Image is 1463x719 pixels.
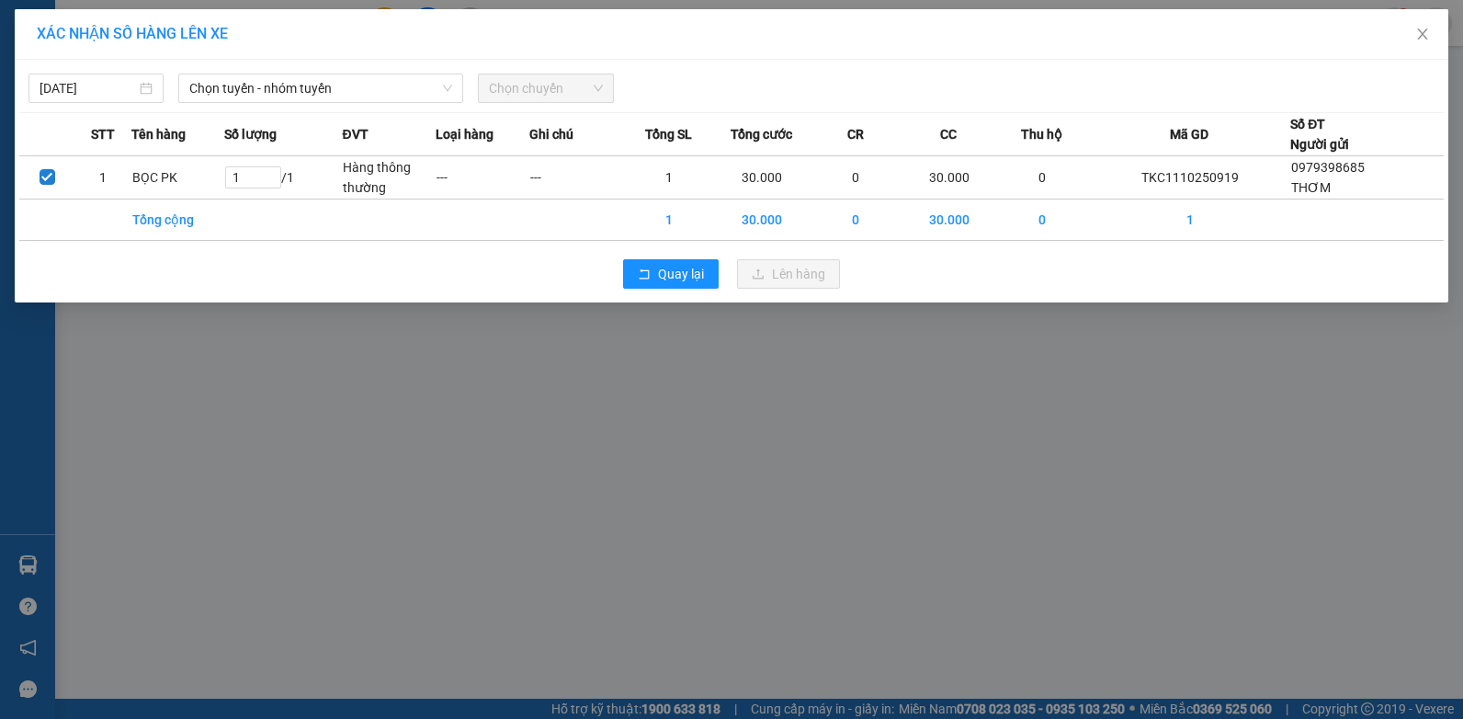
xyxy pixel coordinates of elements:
[193,77,312,91] strong: Hotline : 0889 23 23 23
[622,200,716,241] td: 1
[17,29,103,115] img: logo
[1089,156,1290,200] td: TKC1110250919
[1290,114,1349,154] div: Số ĐT Người gửi
[645,124,692,144] span: Tổng SL
[902,200,996,241] td: 30.000
[1397,9,1448,61] button: Close
[622,156,716,200] td: 1
[171,97,214,111] span: Website
[529,124,573,144] span: Ghi chú
[1021,124,1062,144] span: Thu hộ
[847,124,864,144] span: CR
[809,156,902,200] td: 0
[995,200,1089,241] td: 0
[128,31,378,51] strong: CÔNG TY TNHH VĨNH QUANG
[131,200,225,241] td: Tổng cộng
[178,54,327,74] strong: PHIẾU GỬI HÀNG
[902,156,996,200] td: 30.000
[716,156,810,200] td: 30.000
[40,78,136,98] input: 11/10/2025
[1170,124,1208,144] span: Mã GD
[1089,200,1290,241] td: 1
[995,156,1089,200] td: 0
[1291,160,1365,175] span: 0979398685
[1291,180,1331,195] span: THƠM
[658,264,704,284] span: Quay lại
[809,200,902,241] td: 0
[224,156,342,200] td: / 1
[1415,27,1430,41] span: close
[623,259,719,289] button: rollbackQuay lại
[91,124,115,144] span: STT
[940,124,957,144] span: CC
[442,83,453,94] span: down
[436,156,529,200] td: ---
[436,124,493,144] span: Loại hàng
[638,268,651,282] span: rollback
[489,74,602,102] span: Chọn chuyến
[189,74,452,102] span: Chọn tuyến - nhóm tuyến
[342,124,368,144] span: ĐVT
[131,156,225,200] td: BỌC PK
[342,156,436,200] td: Hàng thông thường
[131,124,186,144] span: Tên hàng
[737,259,840,289] button: uploadLên hàng
[224,124,277,144] span: Số lượng
[716,200,810,241] td: 30.000
[171,95,334,112] strong: : [DOMAIN_NAME]
[37,25,228,42] span: XÁC NHẬN SỐ HÀNG LÊN XE
[529,156,623,200] td: ---
[75,156,131,200] td: 1
[731,124,792,144] span: Tổng cước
